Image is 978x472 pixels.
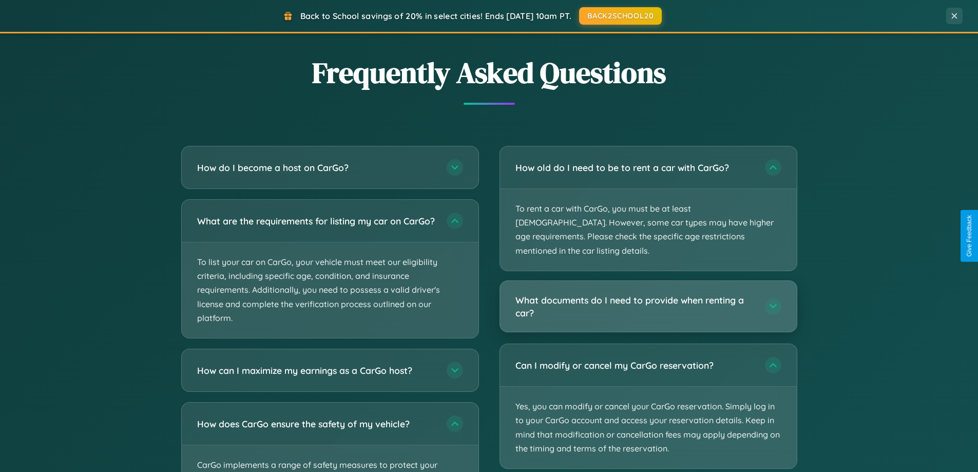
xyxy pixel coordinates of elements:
h3: What are the requirements for listing my car on CarGo? [197,215,436,228]
p: To rent a car with CarGo, you must be at least [DEMOGRAPHIC_DATA]. However, some car types may ha... [500,189,797,271]
span: Back to School savings of 20% in select cities! Ends [DATE] 10am PT. [300,11,571,21]
h3: How old do I need to be to rent a car with CarGo? [515,161,755,174]
h3: What documents do I need to provide when renting a car? [515,294,755,319]
h3: How do I become a host on CarGo? [197,161,436,174]
h3: Can I modify or cancel my CarGo reservation? [515,359,755,372]
button: BACK2SCHOOL20 [579,7,662,25]
div: Give Feedback [966,215,973,257]
p: Yes, you can modify or cancel your CarGo reservation. Simply log in to your CarGo account and acc... [500,387,797,468]
h2: Frequently Asked Questions [181,53,797,92]
p: To list your car on CarGo, your vehicle must meet our eligibility criteria, including specific ag... [182,242,478,338]
h3: How does CarGo ensure the safety of my vehicle? [197,418,436,430]
h3: How can I maximize my earnings as a CarGo host? [197,364,436,377]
